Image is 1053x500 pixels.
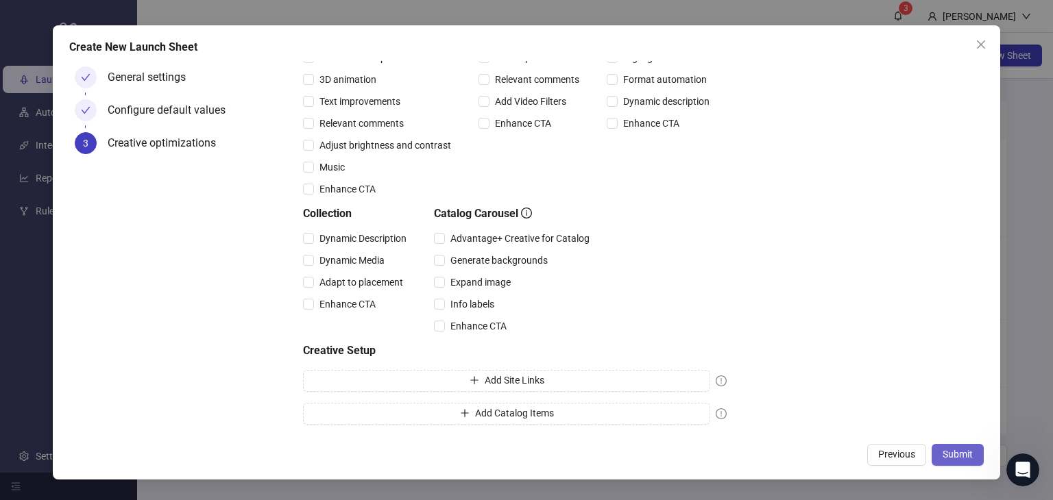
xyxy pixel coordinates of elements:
p: How can we help? [27,144,247,167]
div: Report a Bug [20,286,254,311]
div: Configure default values [108,99,237,121]
span: Add Site Links [485,375,544,386]
div: Create a ticket [28,266,246,280]
h5: Catalog Carousel [434,205,595,222]
span: check [81,105,90,115]
span: check [81,73,90,82]
button: Previous [867,444,926,466]
span: Home [53,408,84,418]
iframe: Intercom live chat [1006,453,1039,486]
span: Previous [878,449,915,460]
button: Messages [137,374,274,429]
span: Enhance CTA [618,116,685,131]
a: Request a feature [20,190,254,216]
button: Add Site Links [303,370,710,392]
span: info-circle [521,208,532,218]
span: Add Video Filters [489,94,572,109]
span: Enhance CTA [489,116,557,131]
div: Create New Launch Sheet [69,39,984,55]
span: Expand image [445,275,516,290]
span: 3 [83,138,88,149]
span: Relevant comments [489,72,585,87]
span: Info labels [445,297,500,312]
a: Documentation [20,216,254,241]
span: 3D animation [314,72,382,87]
span: Messages [182,408,230,418]
button: Add Catalog Items [303,403,710,425]
span: Adapt to placement [314,275,409,290]
div: Report a Bug [28,291,230,305]
div: Documentation [28,221,230,236]
div: Creative optimizations [108,132,227,154]
span: Relevant comments [314,116,409,131]
span: Add Catalog Items [475,408,554,418]
span: Dynamic description [618,94,715,109]
span: exclamation-circle [716,375,727,386]
span: Dynamic Media [314,253,390,268]
span: Generate backgrounds [445,253,553,268]
span: plus [460,408,470,418]
span: close [976,39,987,50]
div: General settings [108,66,197,88]
span: Submit [943,449,973,460]
p: Hi [PERSON_NAME] 👋 [27,97,247,144]
span: Enhance CTA [314,182,381,197]
span: Enhance CTA [445,318,512,334]
div: Request a feature [28,196,230,210]
h5: Creative Setup [303,342,727,359]
span: Music [314,160,350,175]
span: exclamation-circle [716,408,727,419]
span: Text improvements [314,94,406,109]
span: Dynamic Description [314,231,412,246]
button: Close [970,34,992,55]
button: Submit [932,444,984,466]
span: Format automation [618,72,712,87]
span: Adjust brightness and contrast [314,138,457,153]
span: Advantage+ Creative for Catalog [445,231,595,246]
span: Enhance CTA [314,297,381,312]
span: plus [470,375,479,385]
h5: Collection [303,205,412,222]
